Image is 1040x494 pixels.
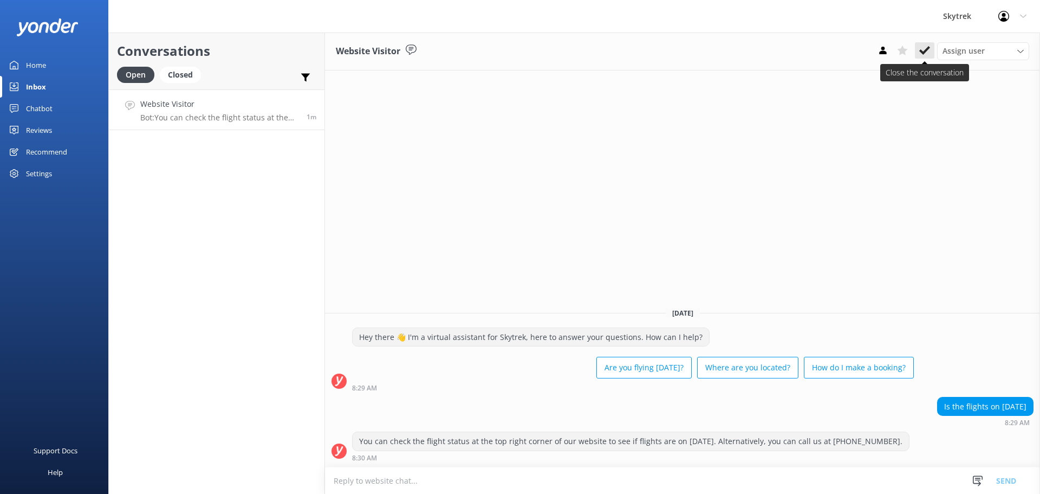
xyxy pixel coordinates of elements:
[307,112,316,121] span: Aug 31 2025 08:29am (UTC +12:00) Pacific/Auckland
[336,44,400,59] h3: Website Visitor
[117,68,160,80] a: Open
[160,68,206,80] a: Closed
[48,461,63,483] div: Help
[26,76,46,98] div: Inbox
[352,455,377,461] strong: 8:30 AM
[937,42,1029,60] div: Assign User
[937,419,1033,426] div: Aug 31 2025 08:29am (UTC +12:00) Pacific/Auckland
[666,309,700,318] span: [DATE]
[26,119,52,141] div: Reviews
[353,432,909,451] div: You can check the flight status at the top right corner of our website to see if flights are on [...
[109,89,324,130] a: Website VisitorBot:You can check the flight status at the top right corner of our website to see ...
[160,67,201,83] div: Closed
[596,357,692,378] button: Are you flying [DATE]?
[697,357,798,378] button: Where are you located?
[140,113,298,123] p: Bot: You can check the flight status at the top right corner of our website to see if flights are...
[352,454,909,461] div: Aug 31 2025 08:30am (UTC +12:00) Pacific/Auckland
[34,440,77,461] div: Support Docs
[26,141,67,163] div: Recommend
[117,67,154,83] div: Open
[26,54,46,76] div: Home
[140,98,298,110] h4: Website Visitor
[804,357,914,378] button: How do I make a booking?
[26,98,53,119] div: Chatbot
[1005,420,1030,426] strong: 8:29 AM
[352,385,377,392] strong: 8:29 AM
[942,45,985,57] span: Assign user
[938,397,1033,416] div: Is the flights on [DATE]
[26,163,52,184] div: Settings
[352,384,914,392] div: Aug 31 2025 08:29am (UTC +12:00) Pacific/Auckland
[353,328,709,347] div: Hey there 👋 I'm a virtual assistant for Skytrek, here to answer your questions. How can I help?
[16,18,79,36] img: yonder-white-logo.png
[117,41,316,61] h2: Conversations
